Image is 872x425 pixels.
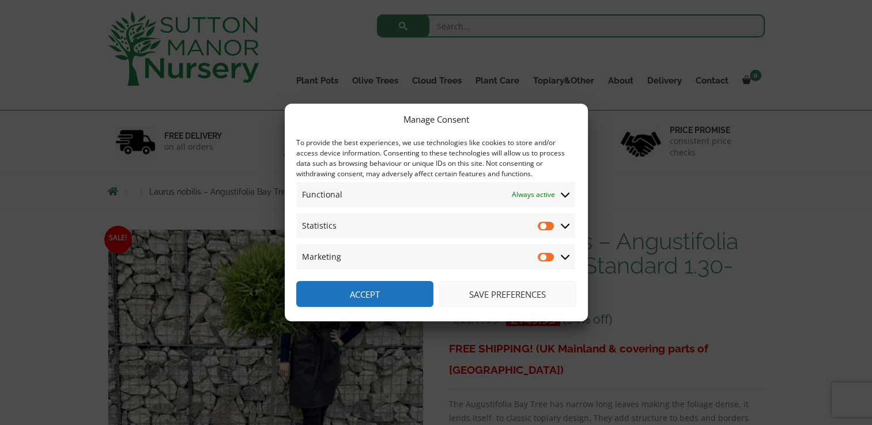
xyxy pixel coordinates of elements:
summary: Functional Always active [296,182,575,207]
span: Statistics [302,219,337,233]
div: Manage Consent [403,112,469,126]
span: Always active [512,188,555,202]
summary: Marketing [296,244,575,270]
span: Marketing [302,250,341,264]
div: To provide the best experiences, we use technologies like cookies to store and/or access device i... [296,138,575,179]
button: Accept [296,281,433,307]
span: Functional [302,188,342,202]
button: Save preferences [439,281,576,307]
summary: Statistics [296,213,575,238]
